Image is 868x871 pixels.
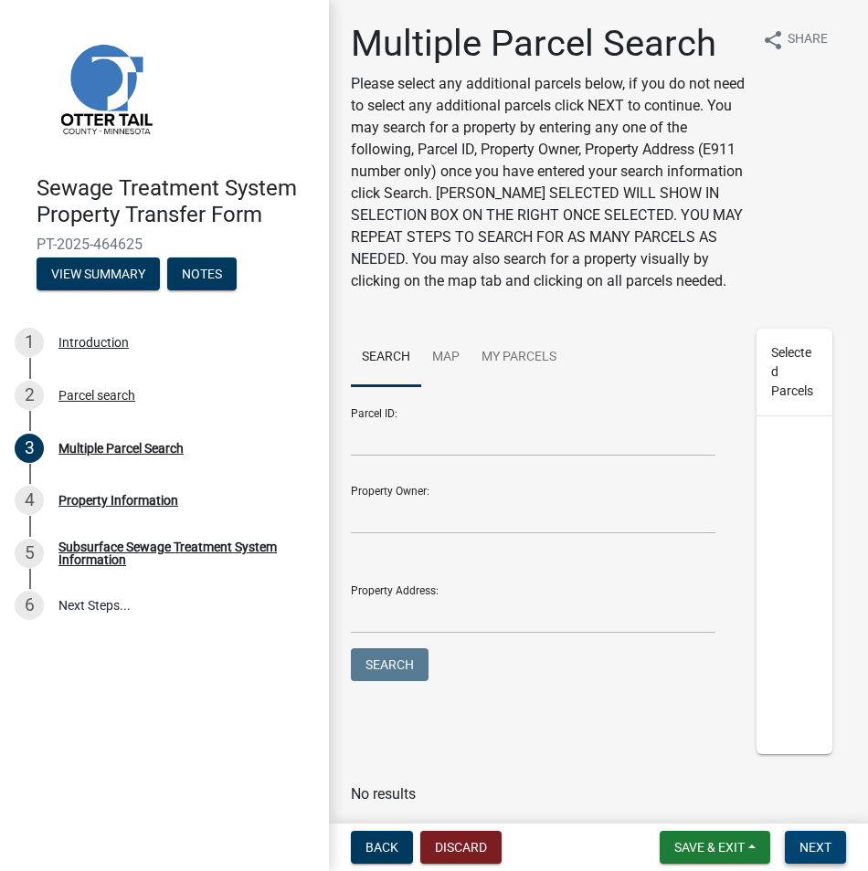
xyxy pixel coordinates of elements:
[15,539,44,568] div: 5
[351,648,429,681] button: Search
[351,329,421,387] a: Search
[37,19,174,156] img: Otter Tail County, Minnesota
[420,831,502,864] button: Discard
[58,336,129,349] div: Introduction
[785,831,846,864] button: Next
[747,22,842,58] button: shareShare
[15,381,44,410] div: 2
[15,434,44,463] div: 3
[58,389,135,402] div: Parcel search
[37,268,160,282] wm-modal-confirm: Summary
[15,486,44,515] div: 4
[15,591,44,620] div: 6
[58,540,300,566] div: Subsurface Sewage Treatment System Information
[167,268,237,282] wm-modal-confirm: Notes
[788,29,828,51] span: Share
[167,257,237,290] button: Notes
[471,329,567,387] a: My Parcels
[351,783,846,805] p: No results
[762,29,784,51] i: share
[58,442,184,455] div: Multiple Parcel Search
[37,236,292,253] span: PT-2025-464625
[660,831,770,864] button: Save & Exit
[15,328,44,357] div: 1
[37,257,160,290] button: View Summary
[757,329,832,416] div: Selected Parcels
[799,840,831,855] span: Next
[351,73,747,292] p: Please select any additional parcels below, if you do not need to select any additional parcels c...
[674,840,745,855] span: Save & Exit
[421,329,471,387] a: Map
[365,840,398,855] span: Back
[58,494,178,507] div: Property Information
[351,831,413,864] button: Back
[351,22,747,66] h1: Multiple Parcel Search
[37,175,314,228] h4: Sewage Treatment System Property Transfer Form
